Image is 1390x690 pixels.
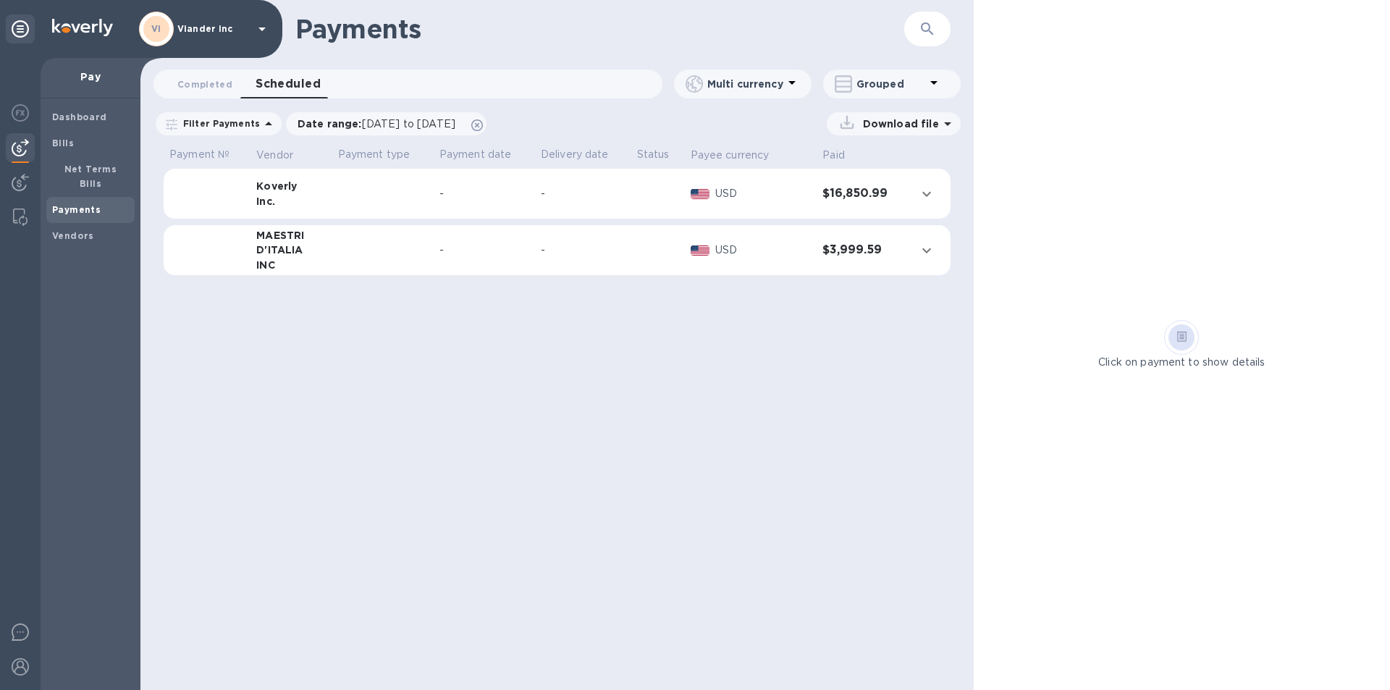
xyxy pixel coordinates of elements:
[637,147,679,162] p: Status
[856,77,925,91] p: Grouped
[691,245,710,256] img: USD
[541,147,625,162] p: Delivery date
[256,243,326,257] div: D'ITALIA
[177,24,250,34] p: Viander inc
[52,70,129,84] p: Pay
[916,183,938,205] button: expand row
[691,148,770,163] p: Payee currency
[715,243,811,258] p: USD
[12,104,29,122] img: Foreign exchange
[439,243,529,258] div: -
[52,204,101,215] b: Payments
[715,186,811,201] p: USD
[52,112,107,122] b: Dashboard
[286,112,486,135] div: Date range:[DATE] to [DATE]
[541,243,625,258] div: -
[151,23,161,34] b: VI
[298,117,463,131] p: Date range :
[256,228,326,243] div: MAESTRI
[6,14,35,43] div: Unpin categories
[52,230,94,241] b: Vendors
[169,147,245,162] p: Payment №
[362,118,455,130] span: [DATE] to [DATE]
[916,240,938,261] button: expand row
[256,74,321,94] span: Scheduled
[338,147,428,162] p: Payment type
[822,243,903,257] h3: $3,999.59
[295,14,904,44] h1: Payments
[52,19,113,36] img: Logo
[52,138,74,148] b: Bills
[822,148,864,163] span: Paid
[256,179,326,193] div: Koverly
[439,147,529,162] p: Payment date
[857,117,939,131] p: Download file
[177,77,232,92] span: Completed
[691,148,788,163] span: Payee currency
[1098,355,1265,370] p: Click on payment to show details
[256,194,326,209] div: Inc.
[541,186,625,201] div: -
[707,77,783,91] p: Multi currency
[64,164,117,189] b: Net Terms Bills
[439,186,529,201] div: -
[822,187,903,201] h3: $16,850.99
[691,189,710,199] img: USD
[256,148,312,163] span: Vendor
[822,148,845,163] p: Paid
[256,258,326,272] div: INC
[177,117,260,130] p: Filter Payments
[256,148,293,163] p: Vendor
